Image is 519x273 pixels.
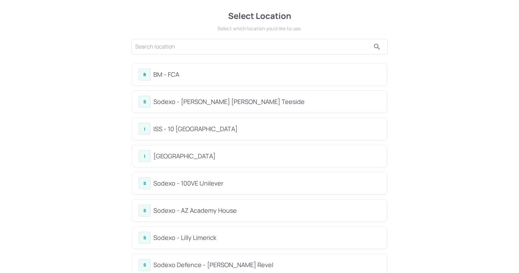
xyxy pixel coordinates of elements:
[139,69,151,81] div: B
[153,233,380,242] div: Sodexo - Lilly Limerick
[139,150,151,162] div: I
[153,179,380,188] div: Sodexo - 100VE Unilever
[370,40,384,54] button: search
[130,25,389,32] div: Select which location you’d like to use.
[139,259,151,271] div: S
[139,232,151,244] div: S
[153,70,380,79] div: BM - FCA
[153,206,380,215] div: Sodexo - AZ Academy House
[139,204,151,217] div: S
[135,41,370,52] input: Search location
[139,177,151,189] div: S
[153,124,380,134] div: ISS - 10 [GEOGRAPHIC_DATA]
[139,96,151,108] div: S
[153,97,380,106] div: Sodexo - [PERSON_NAME] [PERSON_NAME] Teeside
[139,123,151,135] div: I
[153,260,380,270] div: Sodexo Defence - [PERSON_NAME] Revel
[153,151,380,161] div: [GEOGRAPHIC_DATA]
[130,10,389,22] div: Select Location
